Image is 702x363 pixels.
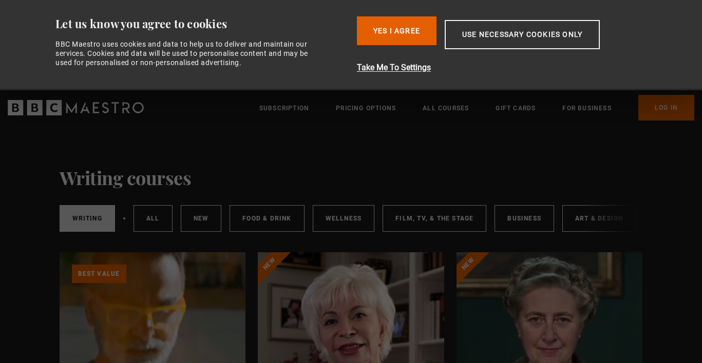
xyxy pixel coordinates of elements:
[383,205,486,232] a: Film, TV, & The Stage
[181,205,222,232] a: New
[496,103,536,113] a: Gift Cards
[259,103,309,113] a: Subscription
[562,205,636,232] a: Art & Design
[8,100,144,115] svg: BBC Maestro
[638,95,694,120] a: Log In
[562,103,611,113] a: For business
[445,20,600,49] button: Use necessary cookies only
[72,265,126,283] p: Best value
[357,16,437,45] button: Yes I Agree
[336,103,396,113] a: Pricing Options
[55,39,319,68] div: BBC Maestro uses cookies and data to help us to deliver and maintain our services. Cookies and da...
[60,167,192,188] h1: Writing courses
[55,16,349,31] div: Let us know you agree to cookies
[230,205,304,232] a: Food & Drink
[313,205,375,232] a: Wellness
[495,205,554,232] a: Business
[423,103,469,113] a: All Courses
[259,95,694,120] nav: Primary
[60,205,115,232] a: Writing
[134,205,173,232] a: All
[357,62,654,74] button: Take Me To Settings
